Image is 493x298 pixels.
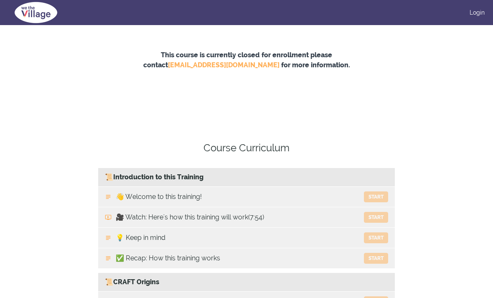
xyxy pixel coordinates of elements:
[248,212,264,222] span: (7:54)
[98,273,395,292] div: 📜CRAFT Origins
[470,8,485,17] a: Login
[168,61,280,69] a: [EMAIL_ADDRESS][DOMAIN_NAME]
[281,61,350,69] strong: for more information.
[116,233,165,243] span: 💡 Keep in mind
[98,248,395,268] a: ✅ Recap: How this training works Start
[98,168,395,187] div: 📜Introduction to this Training
[364,191,388,202] button: Start
[364,232,388,243] button: Start
[98,207,395,227] a: 🎥 Watch: Here's how this training will work (7:54) Start
[116,192,202,202] span: 👋 Welcome to this training!
[364,253,388,264] button: Start
[98,140,395,155] h4: Course Curriculum
[116,253,220,263] span: ✅ Recap: How this training works
[98,187,395,207] a: 👋 Welcome to this training! Start
[364,212,388,223] button: Start
[143,51,333,69] strong: This course is currently closed for enrollment please contact
[116,212,248,222] span: 🎥 Watch: Here's how this training will work
[98,228,395,248] a: 💡 Keep in mind Start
